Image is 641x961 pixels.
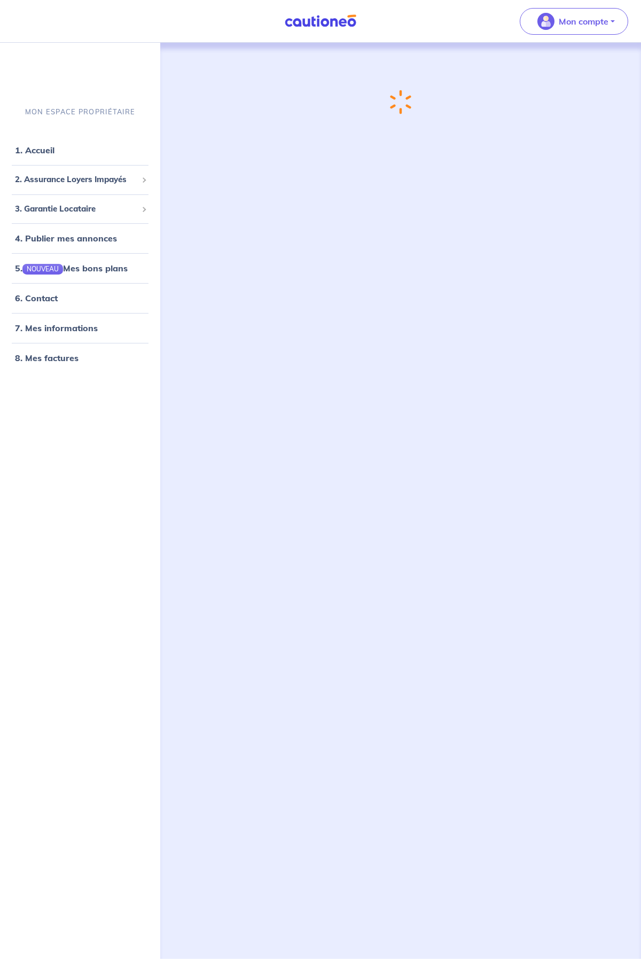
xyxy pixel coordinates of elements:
p: Mon compte [559,15,608,28]
a: 1. Accueil [15,145,54,155]
div: 3. Garantie Locataire [4,199,156,220]
div: 1. Accueil [4,139,156,161]
div: 4. Publier mes annonces [4,228,156,249]
div: 8. Mes factures [4,347,156,369]
div: 5.NOUVEAUMes bons plans [4,257,156,279]
img: illu_account_valid_menu.svg [537,13,554,30]
a: 7. Mes informations [15,323,98,333]
a: 6. Contact [15,293,58,303]
div: 6. Contact [4,287,156,309]
a: 8. Mes factures [15,353,79,363]
span: 2. Assurance Loyers Impayés [15,174,137,186]
a: 5.NOUVEAUMes bons plans [15,263,128,274]
img: loading-spinner [390,90,411,114]
div: 2. Assurance Loyers Impayés [4,169,156,190]
p: MON ESPACE PROPRIÉTAIRE [25,107,135,117]
span: 3. Garantie Locataire [15,203,137,215]
img: Cautioneo [280,14,361,28]
button: illu_account_valid_menu.svgMon compte [520,8,628,35]
a: 4. Publier mes annonces [15,233,117,244]
div: 7. Mes informations [4,317,156,339]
